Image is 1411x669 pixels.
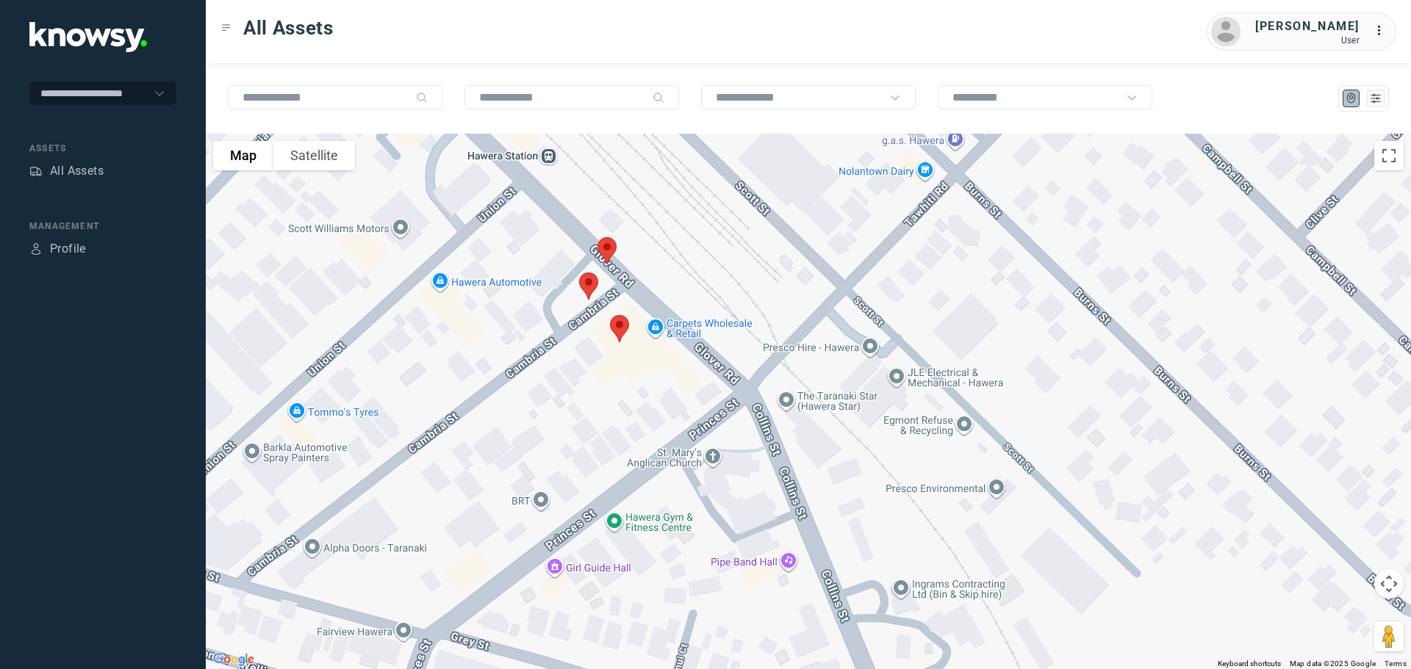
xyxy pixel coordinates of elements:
[221,23,231,33] div: Toggle Menu
[1374,569,1404,599] button: Map camera controls
[29,240,86,258] a: ProfileProfile
[1218,659,1281,669] button: Keyboard shortcuts
[1374,22,1392,42] div: :
[29,22,147,52] img: Application Logo
[1375,25,1390,36] tspan: ...
[653,92,664,104] div: Search
[29,164,43,178] div: Assets
[1385,659,1407,668] a: Terms
[1374,141,1404,170] button: Toggle fullscreen view
[1255,35,1360,46] div: User
[243,15,334,41] span: All Assets
[1255,18,1360,35] div: [PERSON_NAME]
[273,141,355,170] button: Show satellite imagery
[1374,622,1404,651] button: Drag Pegman onto the map to open Street View
[1345,92,1358,105] div: Map
[29,242,43,256] div: Profile
[209,650,258,669] img: Google
[1211,17,1241,46] img: avatar.png
[209,650,258,669] a: Open this area in Google Maps (opens a new window)
[29,220,176,233] div: Management
[29,142,176,155] div: Assets
[213,141,273,170] button: Show street map
[50,162,104,180] div: All Assets
[1290,659,1376,668] span: Map data ©2025 Google
[1374,22,1392,40] div: :
[29,162,104,180] a: AssetsAll Assets
[1369,92,1382,105] div: List
[416,92,428,104] div: Search
[50,240,86,258] div: Profile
